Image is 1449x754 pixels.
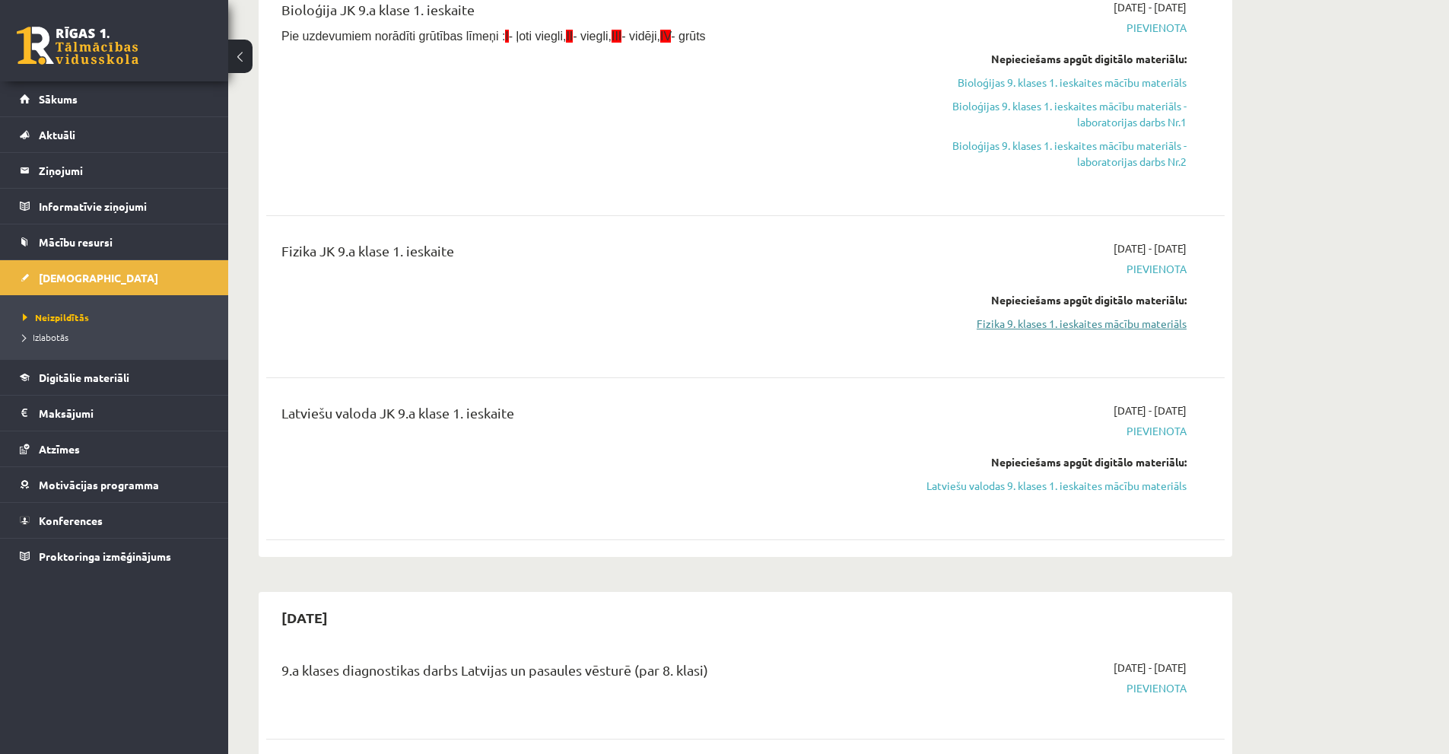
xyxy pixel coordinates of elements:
a: Atzīmes [20,431,209,466]
span: [DATE] - [DATE] [1114,660,1187,676]
a: Aktuāli [20,117,209,152]
div: Nepieciešams apgūt digitālo materiālu: [900,51,1187,67]
legend: Maksājumi [39,396,209,431]
span: Konferences [39,514,103,527]
span: Pie uzdevumiem norādīti grūtības līmeņi : - ļoti viegli, - viegli, - vidēji, - grūts [281,30,706,43]
a: Izlabotās [23,330,213,344]
a: Rīgas 1. Tālmācības vidusskola [17,27,138,65]
a: Fizika 9. klases 1. ieskaites mācību materiāls [900,316,1187,332]
a: Latviešu valodas 9. klases 1. ieskaites mācību materiāls [900,478,1187,494]
legend: Informatīvie ziņojumi [39,189,209,224]
legend: Ziņojumi [39,153,209,188]
div: 9.a klases diagnostikas darbs Latvijas un pasaules vēsturē (par 8. klasi) [281,660,877,688]
div: Fizika JK 9.a klase 1. ieskaite [281,240,877,269]
span: Motivācijas programma [39,478,159,492]
h2: [DATE] [266,600,343,635]
a: Maksājumi [20,396,209,431]
span: Pievienota [900,680,1187,696]
div: Latviešu valoda JK 9.a klase 1. ieskaite [281,402,877,431]
a: Motivācijas programma [20,467,209,502]
span: Izlabotās [23,331,68,343]
a: Proktoringa izmēģinājums [20,539,209,574]
a: Bioloģijas 9. klases 1. ieskaites mācību materiāls - laboratorijas darbs Nr.1 [900,98,1187,130]
span: Aktuāli [39,128,75,142]
span: Neizpildītās [23,311,89,323]
span: Proktoringa izmēģinājums [39,549,171,563]
a: Bioloģijas 9. klases 1. ieskaites mācību materiāls [900,75,1187,91]
span: III [612,30,621,43]
span: Pievienota [900,423,1187,439]
a: Bioloģijas 9. klases 1. ieskaites mācību materiāls - laboratorijas darbs Nr.2 [900,138,1187,170]
span: Atzīmes [39,442,80,456]
a: Informatīvie ziņojumi [20,189,209,224]
span: Pievienota [900,20,1187,36]
span: [DATE] - [DATE] [1114,402,1187,418]
a: Mācību resursi [20,224,209,259]
span: II [566,30,573,43]
span: Digitālie materiāli [39,371,129,384]
span: [DEMOGRAPHIC_DATA] [39,271,158,285]
span: I [505,30,508,43]
span: Mācību resursi [39,235,113,249]
a: Sākums [20,81,209,116]
a: Ziņojumi [20,153,209,188]
span: Pievienota [900,261,1187,277]
span: [DATE] - [DATE] [1114,240,1187,256]
span: Sākums [39,92,78,106]
div: Nepieciešams apgūt digitālo materiālu: [900,454,1187,470]
a: Konferences [20,503,209,538]
a: Digitālie materiāli [20,360,209,395]
div: Nepieciešams apgūt digitālo materiālu: [900,292,1187,308]
a: Neizpildītās [23,310,213,324]
span: IV [660,30,671,43]
a: [DEMOGRAPHIC_DATA] [20,260,209,295]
